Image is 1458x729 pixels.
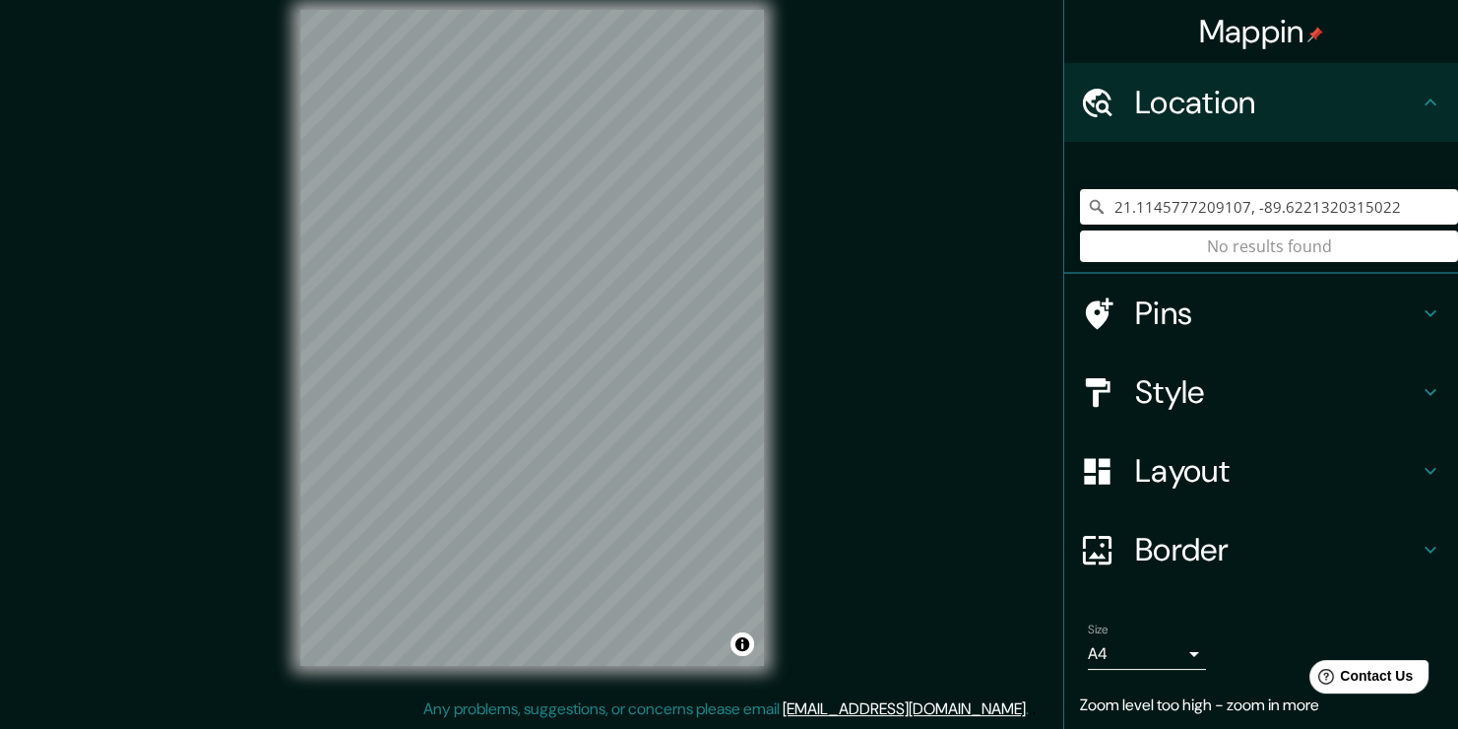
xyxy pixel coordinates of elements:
div: No results found [1080,231,1458,262]
p: Zoom level too high - zoom in more [1080,694,1442,717]
img: pin-icon.png [1307,27,1323,42]
button: Toggle attribution [730,632,754,656]
h4: Style [1135,372,1419,412]
h4: Mappin [1199,12,1324,51]
h4: Pins [1135,294,1419,333]
input: Pick your city or area [1080,189,1458,225]
div: Layout [1064,431,1458,510]
div: Pins [1064,274,1458,353]
h4: Border [1135,530,1419,569]
div: Style [1064,353,1458,431]
div: Location [1064,63,1458,142]
div: . [1032,697,1036,721]
p: Any problems, suggestions, or concerns please email . [423,697,1029,721]
div: . [1029,697,1032,721]
h4: Location [1135,83,1419,122]
h4: Layout [1135,451,1419,491]
div: A4 [1088,638,1206,670]
div: Border [1064,510,1458,589]
iframe: Help widget launcher [1283,652,1436,707]
label: Size [1088,622,1109,638]
canvas: Map [300,10,764,666]
a: [EMAIL_ADDRESS][DOMAIN_NAME] [783,698,1026,719]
